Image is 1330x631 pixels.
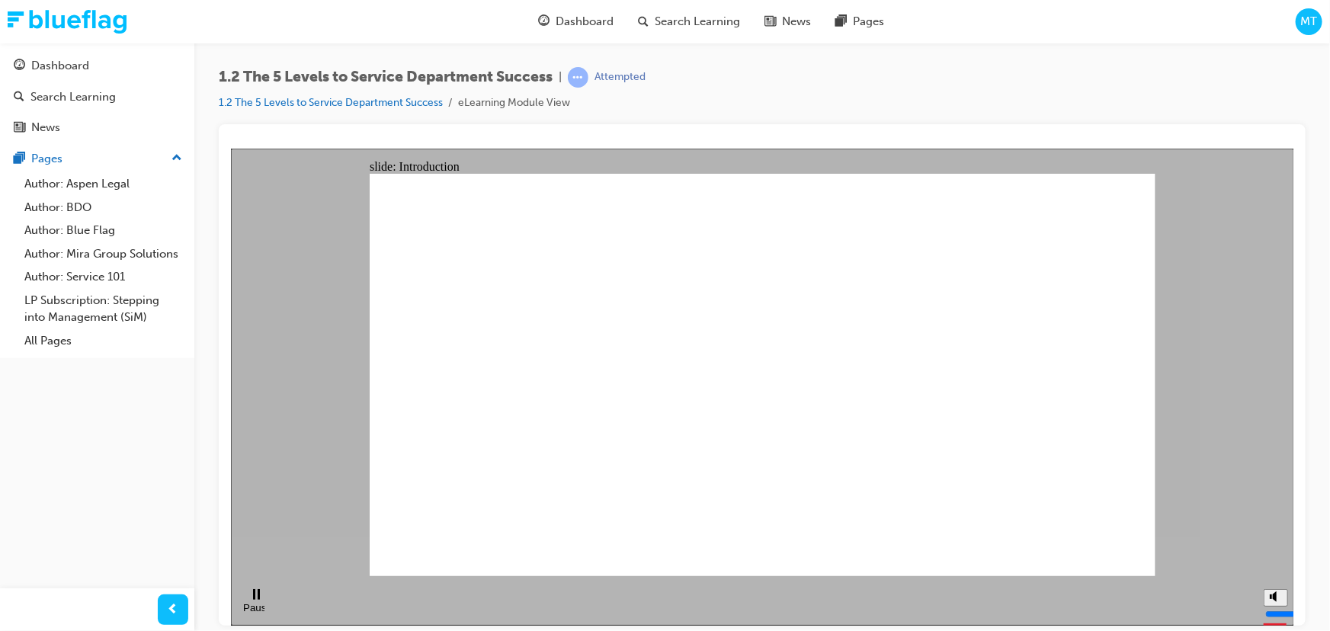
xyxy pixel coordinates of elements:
span: search-icon [14,91,24,104]
button: Mute (Ctrl+Alt+M) [1033,440,1057,458]
span: Pages [853,13,884,30]
div: Search Learning [30,88,116,106]
div: Pause (Ctrl+Alt+P) [12,453,38,476]
a: Search Learning [6,83,188,111]
button: DashboardSearch LearningNews [6,49,188,145]
a: All Pages [18,329,188,353]
div: News [31,119,60,136]
button: MT [1296,8,1322,35]
a: pages-iconPages [823,6,896,37]
li: eLearning Module View [458,94,570,112]
a: Author: Service 101 [18,265,188,289]
img: Trak [8,10,127,34]
span: learningRecordVerb_ATTEMPT-icon [568,67,588,88]
span: pages-icon [14,152,25,166]
span: news-icon [14,121,25,135]
span: Search Learning [655,13,740,30]
a: 1.2 The 5 Levels to Service Department Success [219,96,443,109]
a: news-iconNews [752,6,823,37]
span: pages-icon [835,12,847,31]
span: News [782,13,811,30]
div: misc controls [1025,428,1056,477]
span: 1.2 The 5 Levels to Service Department Success [219,69,553,86]
span: | [559,69,562,86]
a: Author: BDO [18,196,188,219]
span: guage-icon [14,59,25,73]
a: guage-iconDashboard [526,6,626,37]
span: search-icon [638,12,649,31]
span: news-icon [764,12,776,31]
a: Author: Blue Flag [18,219,188,242]
a: Author: Aspen Legal [18,172,188,196]
div: Dashboard [31,57,89,75]
span: guage-icon [538,12,550,31]
a: Author: Mira Group Solutions [18,242,188,266]
a: LP Subscription: Stepping into Management (SiM) [18,289,188,329]
input: volume [1034,460,1133,472]
span: prev-icon [168,601,179,620]
button: Pages [6,145,188,173]
div: Attempted [594,70,646,85]
a: search-iconSearch Learning [626,6,752,37]
span: up-icon [171,149,182,168]
a: News [6,114,188,142]
div: Pages [31,150,62,168]
div: playback controls [8,428,34,477]
span: MT [1300,13,1317,30]
a: Dashboard [6,52,188,80]
button: Pause (Ctrl+Alt+P) [8,440,34,466]
span: Dashboard [556,13,614,30]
